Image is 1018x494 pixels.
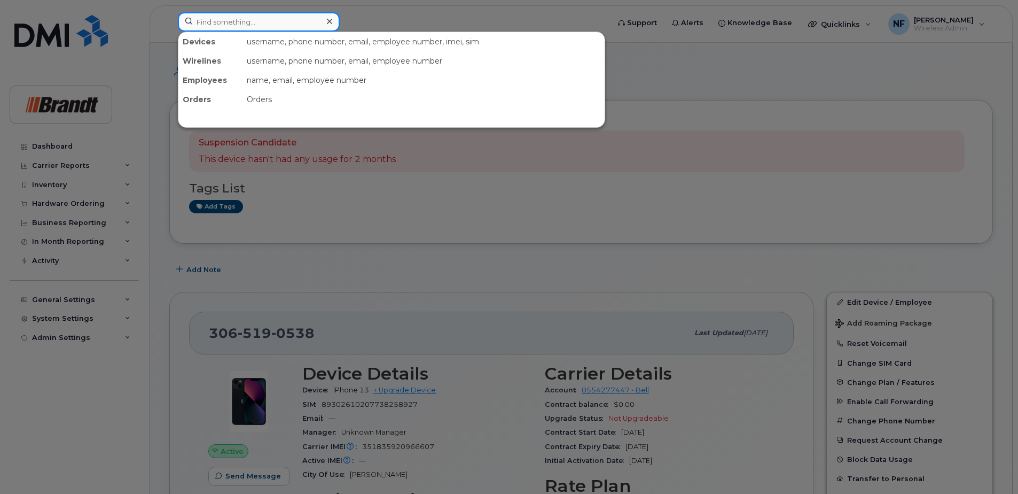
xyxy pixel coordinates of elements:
[242,51,605,71] div: username, phone number, email, employee number
[242,90,605,109] div: Orders
[242,32,605,51] div: username, phone number, email, employee number, imei, sim
[242,71,605,90] div: name, email, employee number
[178,71,242,90] div: Employees
[178,90,242,109] div: Orders
[178,32,242,51] div: Devices
[178,51,242,71] div: Wirelines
